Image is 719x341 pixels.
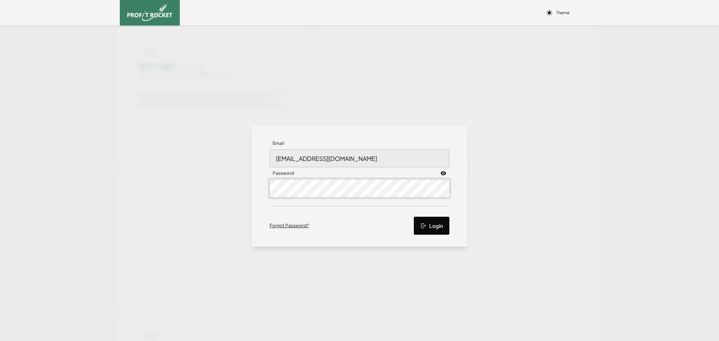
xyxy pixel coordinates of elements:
[414,217,449,235] button: Login
[556,10,570,15] p: Theme
[270,223,309,229] a: Forgot Password?
[127,4,172,21] img: image
[270,167,297,179] label: Password
[270,137,287,149] label: Email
